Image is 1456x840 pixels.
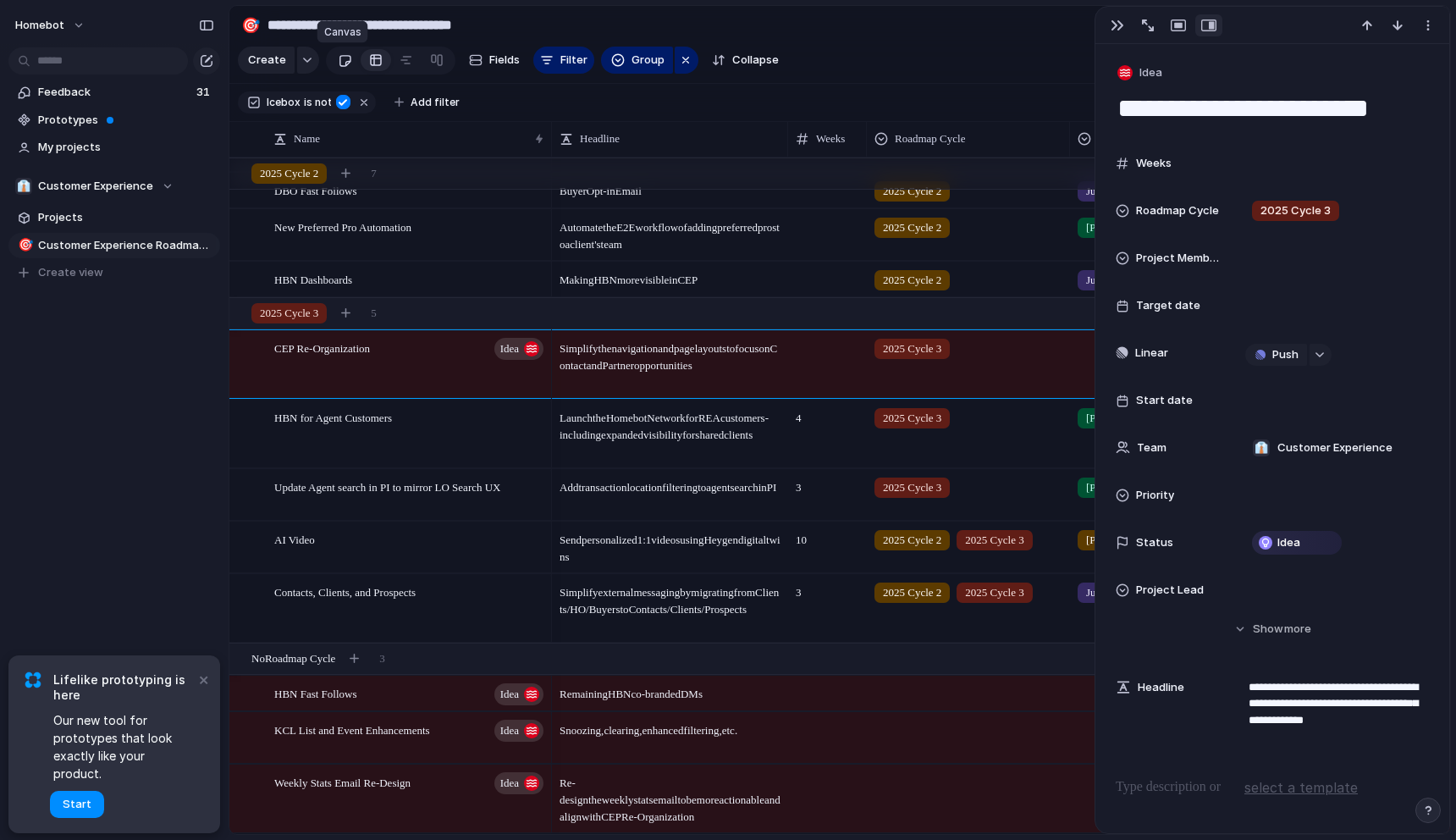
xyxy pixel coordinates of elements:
span: 31 [196,84,213,101]
span: 10 [789,522,866,549]
span: Lifelike prototyping is here [53,672,195,703]
span: Start [63,796,91,813]
span: Push [1272,346,1299,363]
span: Show [1253,621,1283,638]
span: Priority [1136,487,1174,504]
span: Send personalized 1:1 videos using Heygen digital twins [553,522,787,566]
span: Customer Experience [38,178,153,195]
span: 2025 Cycle 2 [883,584,941,601]
button: Create [238,47,295,74]
span: Create view [38,264,103,281]
span: KCL List and Event Enhancements [274,720,430,739]
span: Group [631,52,665,69]
span: Create [248,52,286,69]
div: 🎯 [18,235,30,255]
span: AI Video [274,529,315,549]
span: New Preferred Pro Automation [274,217,411,236]
span: 2025 Cycle 2 [260,165,318,182]
span: Add transaction location filtering to agent search in PI [553,470,787,496]
button: Collapse [705,47,786,74]
span: Idea [1277,534,1300,551]
button: Idea [494,720,543,742]
div: 👔 [15,178,32,195]
button: Dismiss [193,669,213,689]
span: 2025 Cycle 3 [965,532,1023,549]
span: Target date [1136,297,1200,314]
span: Simplify external messaging by migrating from Clients/HO/Buyers to Contacts/Clients/Prospects [553,575,787,618]
span: No Roadmap Cycle [251,650,335,667]
span: 2025 Cycle 2 [883,183,941,200]
button: select a template [1242,775,1360,800]
button: Idea [494,772,543,794]
span: Contacts, Clients, and Prospects [274,582,416,601]
span: Idea [500,337,519,361]
button: Idea [1114,61,1167,86]
span: 2025 Cycle 2 [883,272,941,289]
span: Idea [500,682,519,706]
button: 👔Customer Experience [8,174,220,199]
a: 🎯Customer Experience Roadmap Planning [8,233,220,258]
a: Feedback31 [8,80,220,105]
span: Jucer [1086,272,1109,289]
span: HBN for Agent Customers [274,407,392,427]
span: Project Lead [1136,582,1204,599]
a: Projects [8,205,220,230]
span: Icebox [267,95,301,110]
span: Prototypes [38,112,214,129]
span: Snoozing, clearing, enhanced filtering, etc. [553,713,787,739]
span: 2025 Cycle 3 [260,305,318,322]
span: 4 [789,401,866,427]
span: Jucer [1086,584,1109,601]
span: select a template [1244,777,1358,798]
button: Homebot [8,12,94,39]
span: 7 [371,165,377,182]
span: Customer Experience [1277,439,1393,456]
button: Idea [494,338,543,360]
span: Idea [1139,64,1162,81]
button: Group [601,47,673,74]
span: Feedback [38,84,191,101]
button: 🎯 [237,12,264,39]
span: Weeks [1136,155,1172,172]
a: Prototypes [8,108,220,133]
span: is [304,95,312,110]
span: 3 [789,470,866,496]
span: 3 [789,575,866,601]
span: [PERSON_NAME] [1086,532,1173,549]
span: Headline [1138,679,1184,696]
span: 2025 Cycle 3 [883,479,941,496]
span: Customer Experience Roadmap Planning [38,237,214,254]
span: more [1284,621,1311,638]
span: Automate the E2E workflow of adding preferred pros to a client's team [553,210,787,253]
span: HBN Fast Follows [274,683,357,703]
span: Linear [1135,345,1168,362]
div: Canvas [317,21,368,43]
span: 5 [371,305,377,322]
span: 2025 Cycle 3 [965,584,1023,601]
button: Fields [462,47,527,74]
span: Weekly Stats Email Re-Design [274,772,411,792]
span: 2025 Cycle 3 [1260,202,1331,219]
div: 🎯 [241,14,260,36]
span: 2025 Cycle 2 [883,219,941,236]
a: My projects [8,135,220,160]
span: Roadmap Cycle [1136,202,1219,219]
span: Re-design the weekly stats email to be more actionable and align with CEP Re-Organization [553,765,787,826]
span: Filter [560,52,587,69]
span: Remaining HBN co-branded DMs [553,677,787,703]
span: 2025 Cycle 2 [883,532,941,549]
span: Add filter [411,95,460,110]
span: Headline [580,130,620,147]
span: Jucer [1086,183,1109,200]
button: Idea [494,683,543,705]
span: Roadmap Cycle [895,130,965,147]
span: My projects [38,139,214,156]
span: Update Agent search in PI to mirror LO Search UX [274,477,501,496]
span: Simplify the navigation and page layouts to focus on Contact and Partner opportunities [553,331,787,374]
span: 3 [379,650,385,667]
span: Collapse [732,52,779,69]
button: Start [50,791,104,818]
span: Name [294,130,320,147]
span: Team [1137,439,1166,456]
